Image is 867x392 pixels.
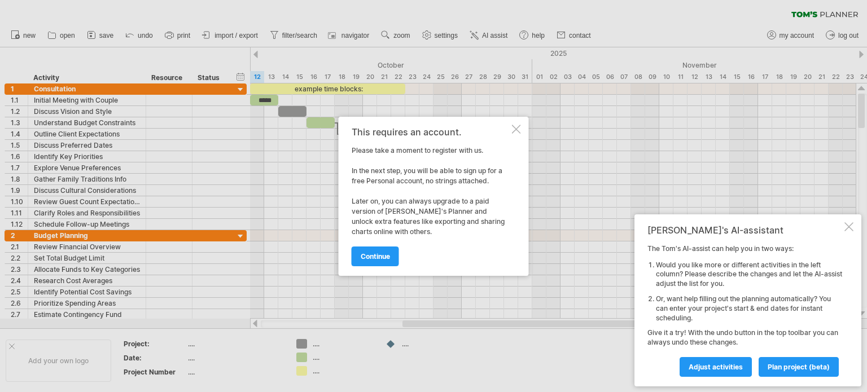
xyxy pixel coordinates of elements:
[352,127,510,137] div: This requires an account.
[352,127,510,266] div: Please take a moment to register with us. In the next step, you will be able to sign up for a fre...
[689,363,743,371] span: Adjust activities
[759,357,839,377] a: plan project (beta)
[656,261,842,289] li: Would you like more or different activities in the left column? Please describe the changes and l...
[647,244,842,376] div: The Tom's AI-assist can help you in two ways: Give it a try! With the undo button in the top tool...
[352,246,399,266] a: continue
[647,224,842,236] div: [PERSON_NAME]'s AI-assistant
[656,294,842,323] li: Or, want help filling out the planning automatically? You can enter your project's start & end da...
[680,357,752,377] a: Adjust activities
[768,363,830,371] span: plan project (beta)
[361,252,390,261] span: continue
